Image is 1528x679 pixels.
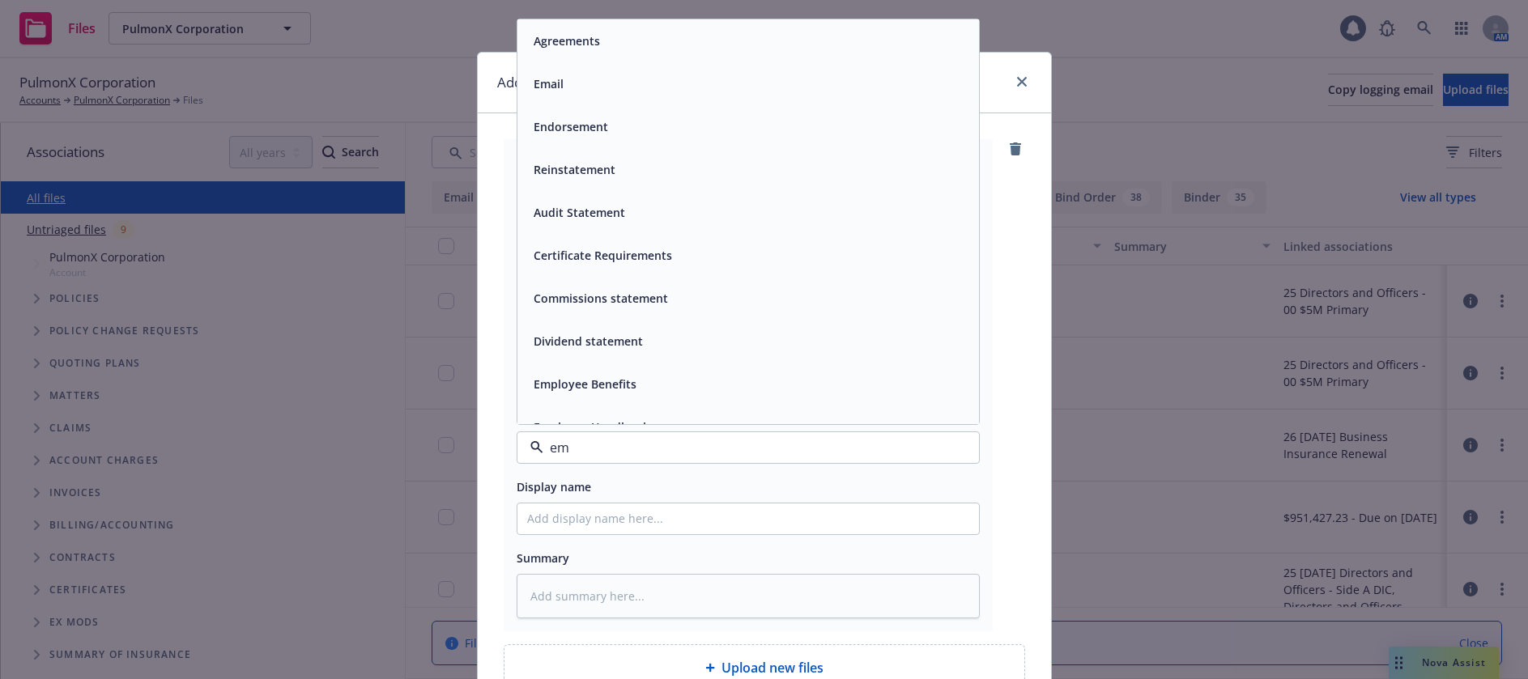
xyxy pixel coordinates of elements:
[721,658,824,677] span: Upload new files
[534,290,668,307] button: Commissions statement
[534,204,625,221] button: Audit Statement
[534,376,636,393] button: Employee Benefits
[534,75,564,92] button: Email
[534,161,615,178] button: Reinstatement
[1012,72,1032,91] a: close
[517,550,569,566] span: Summary
[517,503,979,534] input: Add display name here...
[543,438,947,457] input: Filter by keyword
[497,72,551,93] h1: Add files
[517,479,591,494] span: Display name
[534,333,643,350] button: Dividend statement
[534,418,649,435] button: Employee Handbook
[534,32,600,49] button: Agreements
[534,247,672,264] button: Certificate Requirements
[1006,139,1025,159] a: remove
[534,118,608,135] button: Endorsement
